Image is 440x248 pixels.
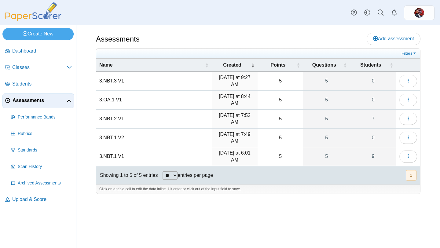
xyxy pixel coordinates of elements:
[350,147,396,166] a: 9
[18,147,72,153] span: Standards
[303,110,350,128] a: 5
[96,72,212,91] td: 3.NBT.3 V1
[219,132,251,144] time: Oct 3, 2025 at 7:49 AM
[219,94,251,106] time: Oct 6, 2025 at 8:44 AM
[261,62,295,68] span: Points
[367,33,420,45] a: Add assessment
[258,110,303,129] td: 5
[18,164,72,170] span: Scan History
[2,17,64,22] a: PaperScorer
[96,184,420,194] div: Click on a table cell to edit the data inline. Hit enter or click out of the input field to save.
[303,91,350,109] a: 5
[387,6,401,20] a: Alerts
[2,192,74,207] a: Upload & Score
[296,62,300,68] span: Points : Activate to sort
[96,91,212,110] td: 3.OA.1 V1
[251,62,255,68] span: Created : Activate to remove sorting
[405,170,416,180] nav: pagination
[350,110,396,128] a: 7
[12,196,72,203] span: Upload & Score
[96,34,140,44] h1: Assessments
[18,180,72,186] span: Archived Assessments
[2,60,74,75] a: Classes
[96,129,212,148] td: 3.NBT.1 V2
[343,62,347,68] span: Questions : Activate to sort
[99,62,204,68] span: Name
[12,81,72,87] span: Students
[178,173,213,178] label: entries per page
[303,129,350,147] a: 5
[18,131,72,137] span: Rubrics
[258,91,303,110] td: 5
[2,77,74,92] a: Students
[2,2,64,21] img: PaperScorer
[9,176,74,191] a: Archived Assessments
[219,75,251,87] time: Oct 6, 2025 at 9:27 AM
[2,93,74,108] a: Assessments
[350,91,396,109] a: 0
[9,159,74,174] a: Scan History
[258,129,303,148] td: 5
[258,72,303,91] td: 5
[219,113,251,125] time: Oct 3, 2025 at 7:52 AM
[2,28,74,40] a: Create New
[303,147,350,166] a: 5
[9,110,74,125] a: Performance Bands
[9,126,74,141] a: Rubrics
[350,129,396,147] a: 0
[353,62,388,68] span: Students
[96,147,212,166] td: 3.NBT.1 V1
[2,44,74,59] a: Dashboard
[414,8,424,18] span: Greg Mullen
[350,72,396,90] a: 0
[96,166,158,184] div: Showing 1 to 5 of 5 entries
[406,170,416,180] button: 1
[373,36,414,41] span: Add assessment
[215,62,250,68] span: Created
[12,64,67,71] span: Classes
[96,110,212,129] td: 3.NBT.2 V1
[13,97,67,104] span: Assessments
[390,62,393,68] span: Students : Activate to sort
[18,114,72,120] span: Performance Bands
[219,150,251,162] time: Oct 2, 2025 at 6:01 AM
[404,5,435,20] a: ps.yyrSfKExD6VWH9yo
[303,72,350,90] a: 5
[414,8,424,18] img: ps.yyrSfKExD6VWH9yo
[205,62,209,68] span: Name : Activate to sort
[400,50,419,57] a: Filters
[12,48,72,54] span: Dashboard
[306,62,342,68] span: Questions
[9,143,74,158] a: Standards
[258,147,303,166] td: 5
